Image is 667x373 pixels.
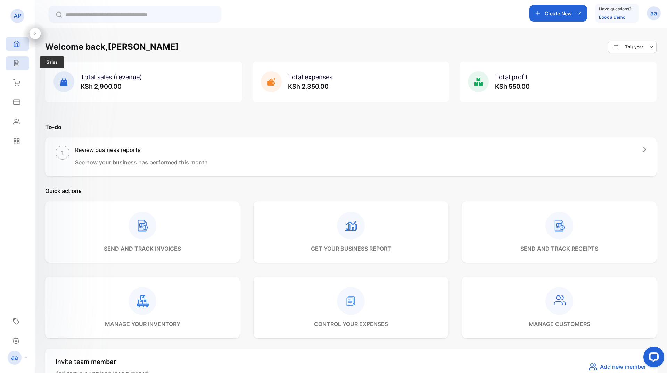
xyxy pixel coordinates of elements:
p: Create New [545,10,572,17]
span: KSh 2,900.00 [81,83,122,90]
h1: Welcome back, [PERSON_NAME] [45,41,179,53]
p: aa [11,353,18,362]
a: Book a Demo [599,15,625,20]
h1: Review business reports [75,146,208,154]
p: To-do [45,123,657,131]
p: manage customers [529,320,590,328]
button: aa [647,5,661,22]
span: Sales [40,56,64,68]
button: Create New [529,5,587,22]
iframe: LiveChat chat widget [638,344,667,373]
span: KSh 550.00 [495,83,530,90]
span: Total sales (revenue) [81,73,142,81]
p: send and track receipts [520,244,598,253]
span: Add new member [600,363,646,371]
p: AP [14,11,22,21]
p: Have questions? [599,6,631,13]
p: aa [650,9,657,18]
span: Total profit [495,73,528,81]
p: 1 [61,148,64,157]
p: control your expenses [314,320,388,328]
span: Total expenses [288,73,332,81]
p: See how your business has performed this month [75,158,208,167]
p: get your business report [311,244,391,253]
button: This year [608,41,657,53]
span: KSh 2,350.00 [288,83,329,90]
p: manage your inventory [105,320,180,328]
p: Invite team member [56,357,149,366]
p: This year [625,44,643,50]
button: Add new member [589,363,646,371]
p: Quick actions [45,187,657,195]
p: send and track invoices [104,244,181,253]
